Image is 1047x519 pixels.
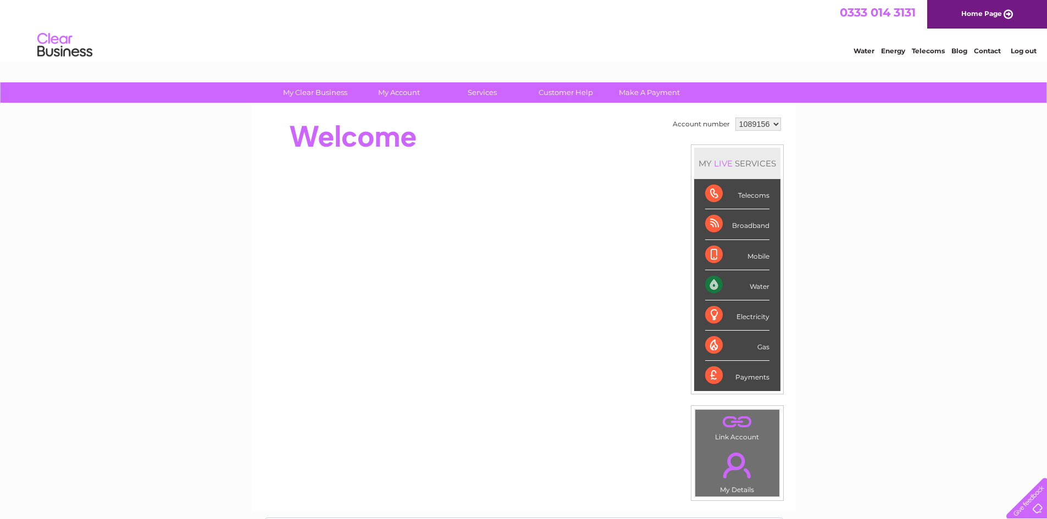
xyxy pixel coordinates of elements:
td: Link Account [695,409,780,444]
a: Log out [1011,47,1037,55]
div: Water [705,270,769,300]
a: Make A Payment [604,82,695,103]
td: My Details [695,443,780,497]
a: Customer Help [520,82,611,103]
a: My Account [353,82,444,103]
div: Electricity [705,300,769,331]
a: Water [854,47,874,55]
a: Telecoms [912,47,945,55]
a: Blog [951,47,967,55]
div: Broadband [705,209,769,239]
td: Account number [670,115,733,133]
a: Energy [881,47,905,55]
img: logo.png [37,29,93,62]
a: . [698,412,777,432]
a: My Clear Business [270,82,361,103]
a: Contact [974,47,1001,55]
div: MY SERVICES [694,148,780,179]
a: . [698,446,777,484]
div: Gas [705,331,769,361]
div: Telecoms [705,179,769,209]
div: Clear Business is a trading name of Verastar Limited (registered in [GEOGRAPHIC_DATA] No. 3667643... [264,6,784,53]
a: Services [437,82,528,103]
a: 0333 014 3131 [840,5,916,19]
div: Mobile [705,240,769,270]
div: Payments [705,361,769,390]
div: LIVE [712,158,735,169]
